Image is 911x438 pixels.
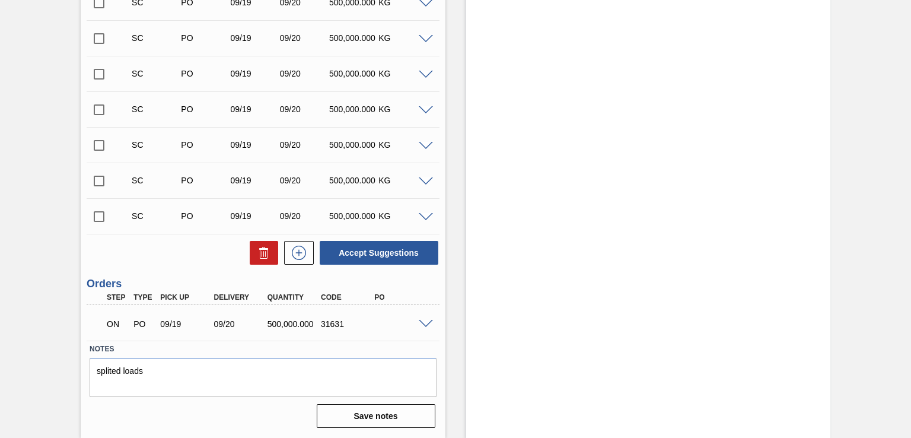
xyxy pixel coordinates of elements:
[277,176,331,185] div: 09/20/2025
[129,69,183,78] div: Suggestion Created
[317,404,435,428] button: Save notes
[318,319,377,329] div: 31631
[244,241,278,265] div: Delete Suggestions
[326,176,380,185] div: 500,000.000
[228,69,282,78] div: 09/19/2025
[129,140,183,150] div: Suggestion Created
[178,176,232,185] div: Purchase order
[228,140,282,150] div: 09/19/2025
[178,69,232,78] div: Purchase order
[178,140,232,150] div: Purchase order
[375,140,429,150] div: KG
[326,104,380,114] div: 500,000.000
[129,104,183,114] div: Suggestion Created
[277,69,331,78] div: 09/20/2025
[129,33,183,43] div: Suggestion Created
[104,311,130,337] div: Negotiating Order
[375,104,429,114] div: KG
[129,176,183,185] div: Suggestion Created
[228,104,282,114] div: 09/19/2025
[375,69,429,78] div: KG
[375,176,429,185] div: KG
[129,211,183,221] div: Suggestion Created
[228,176,282,185] div: 09/19/2025
[107,319,128,329] p: ON
[277,33,331,43] div: 09/20/2025
[228,211,282,221] div: 09/19/2025
[90,358,436,397] textarea: splited loads
[278,241,314,265] div: New suggestion
[265,319,323,329] div: 500,000.000
[375,211,429,221] div: KG
[320,241,438,265] button: Accept Suggestions
[265,293,323,301] div: Quantity
[130,319,157,329] div: Purchase order
[130,293,157,301] div: Type
[211,293,270,301] div: Delivery
[104,293,130,301] div: Step
[371,293,430,301] div: PO
[178,104,232,114] div: Purchase order
[326,211,380,221] div: 500,000.000
[228,33,282,43] div: 09/19/2025
[318,293,377,301] div: Code
[90,341,436,358] label: Notes
[157,319,216,329] div: 09/19/2025
[326,69,380,78] div: 500,000.000
[375,33,429,43] div: KG
[178,33,232,43] div: Purchase order
[157,293,216,301] div: Pick up
[326,33,380,43] div: 500,000.000
[178,211,232,221] div: Purchase order
[87,278,439,290] h3: Orders
[277,104,331,114] div: 09/20/2025
[326,140,380,150] div: 500,000.000
[277,140,331,150] div: 09/20/2025
[314,240,439,266] div: Accept Suggestions
[277,211,331,221] div: 09/20/2025
[211,319,270,329] div: 09/20/2025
